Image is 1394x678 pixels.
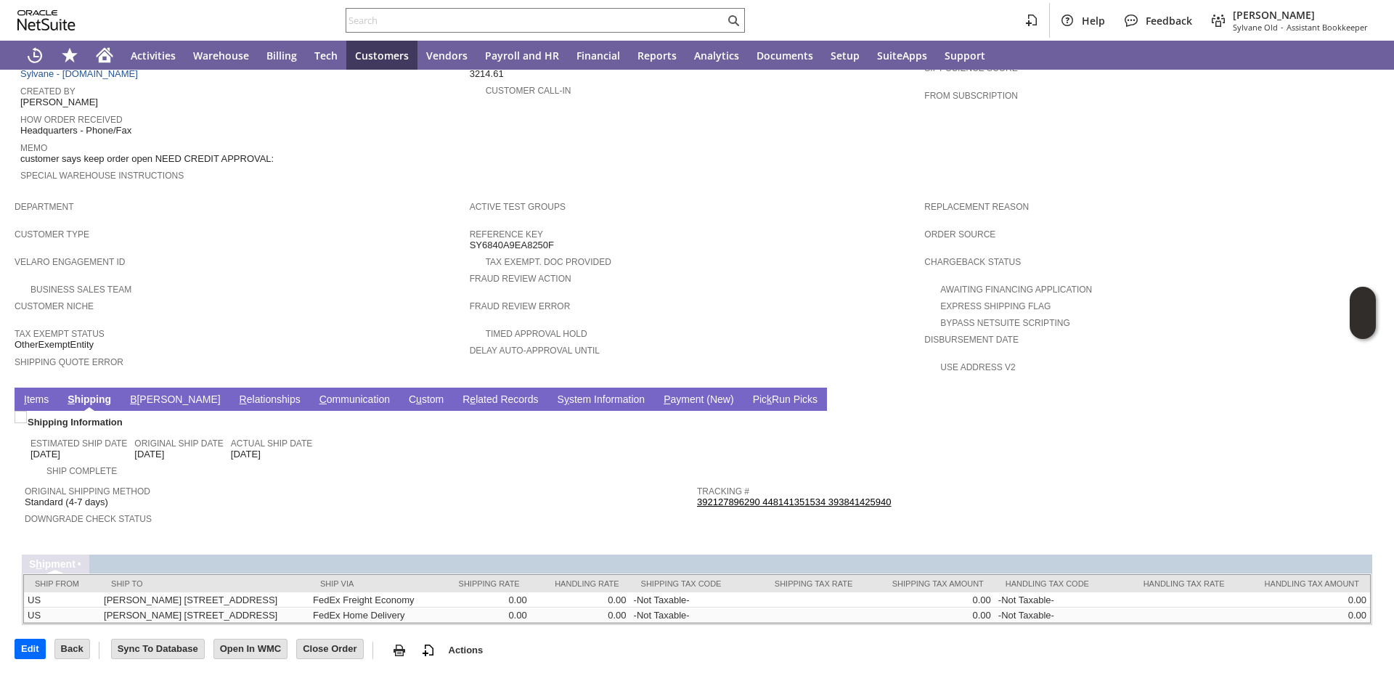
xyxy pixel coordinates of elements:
[193,49,249,62] span: Warehouse
[100,608,309,623] td: [PERSON_NAME] [STREET_ADDRESS]
[405,393,447,407] a: Custom
[25,414,691,430] div: Shipping Information
[15,339,94,351] span: OtherExemptEntity
[486,329,587,339] a: Timed Approval Hold
[757,49,813,62] span: Documents
[24,592,100,608] td: US
[822,41,868,70] a: Setup
[1281,22,1284,33] span: -
[416,393,422,405] span: u
[924,257,1021,267] a: Chargeback Status
[641,579,738,588] div: Shipping Tax Code
[15,357,123,367] a: Shipping Quote Error
[61,46,78,64] svg: Shortcuts
[924,229,995,240] a: Order Source
[470,68,504,80] span: 3214.61
[435,592,531,608] td: 0.00
[17,41,52,70] a: Recent Records
[1247,579,1359,588] div: Handling Tax Amount
[130,393,136,405] span: B
[877,49,927,62] span: SuiteApps
[874,579,983,588] div: Shipping Tax Amount
[924,335,1019,345] a: Disbursement Date
[435,608,531,623] td: 0.00
[20,97,98,108] span: [PERSON_NAME]
[1350,314,1376,340] span: Oracle Guided Learning Widget. To move around, please hold and drag
[122,41,184,70] a: Activities
[1353,391,1371,408] a: Unrolled view on
[316,393,394,407] a: Communication
[564,393,569,405] span: y
[15,229,89,240] a: Customer Type
[1233,8,1368,22] span: [PERSON_NAME]
[685,41,748,70] a: Analytics
[485,49,559,62] span: Payroll and HR
[258,41,306,70] a: Billing
[87,41,122,70] a: Home
[629,41,685,70] a: Reports
[25,486,150,497] a: Original Shipping Method
[25,497,108,508] span: Standard (4-7 days)
[470,393,476,405] span: e
[486,257,611,267] a: Tax Exempt. Doc Provided
[459,393,542,407] a: Related Records
[486,86,571,96] a: Customer Call-in
[25,514,152,524] a: Downgrade Check Status
[134,438,223,449] a: Original Ship Date
[443,645,489,655] a: Actions
[30,449,60,460] span: [DATE]
[697,497,892,507] a: 392127896290 448141351534 393841425940
[20,86,76,97] a: Created By
[236,393,304,407] a: Relationships
[531,592,630,608] td: 0.00
[940,362,1015,372] a: Use Address V2
[630,608,749,623] td: -Not Taxable-
[134,449,164,460] span: [DATE]
[26,46,44,64] svg: Recent Records
[1236,592,1370,608] td: 0.00
[1082,14,1105,28] span: Help
[470,229,543,240] a: Reference Key
[64,393,115,407] a: Shipping
[1146,14,1192,28] span: Feedback
[470,202,566,212] a: Active Test Groups
[30,285,131,295] a: Business Sales Team
[420,642,437,659] img: add-record.svg
[476,41,568,70] a: Payroll and HR
[96,46,113,64] svg: Home
[24,393,27,405] span: I
[52,41,87,70] div: Shortcuts
[184,41,258,70] a: Warehouse
[20,171,184,181] a: Special Warehouse Instructions
[940,285,1092,295] a: Awaiting Financing Application
[446,579,520,588] div: Shipping Rate
[924,202,1029,212] a: Replacement reason
[15,329,105,339] a: Tax Exempt Status
[940,318,1069,328] a: Bypass NetSuite Scripting
[319,393,327,405] span: C
[20,393,52,407] a: Items
[831,49,860,62] span: Setup
[863,592,994,608] td: 0.00
[15,301,94,311] a: Customer Niche
[15,411,27,423] img: Unchecked
[231,438,312,449] a: Actual Ship Date
[20,125,131,136] span: Headquarters - Phone/Fax
[17,10,76,30] svg: logo
[320,579,424,588] div: Ship Via
[68,393,74,405] span: S
[15,640,45,658] input: Edit
[20,153,274,165] span: customer says keep order open NEED CREDIT APPROVAL:
[868,41,936,70] a: SuiteApps
[346,12,725,29] input: Search
[664,393,670,405] span: P
[55,640,89,658] input: Back
[46,466,117,476] a: Ship Complete
[15,202,74,212] a: Department
[314,49,338,62] span: Tech
[924,91,1018,101] a: From Subscription
[1287,22,1368,33] span: Assistant Bookkeeper
[694,49,739,62] span: Analytics
[297,640,362,658] input: Close Order
[1006,579,1106,588] div: Handling Tax Code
